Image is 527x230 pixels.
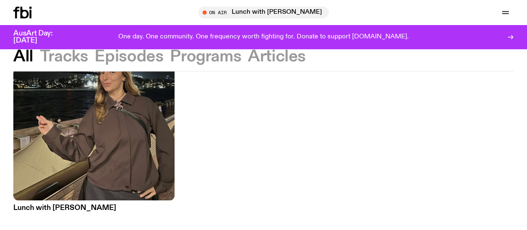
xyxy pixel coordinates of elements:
h3: Lunch with [PERSON_NAME] [13,205,175,212]
a: Lunch with [PERSON_NAME] [13,200,175,212]
button: Programs [170,49,241,64]
button: Tracks [40,49,88,64]
button: On AirLunch with [PERSON_NAME] [198,7,329,18]
p: One day. One community. One frequency worth fighting for. Donate to support [DOMAIN_NAME]. [118,33,409,41]
button: All [13,49,33,64]
button: Episodes [95,49,163,64]
h3: AusArt Day: [DATE] [13,30,67,44]
button: Articles [248,49,306,64]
